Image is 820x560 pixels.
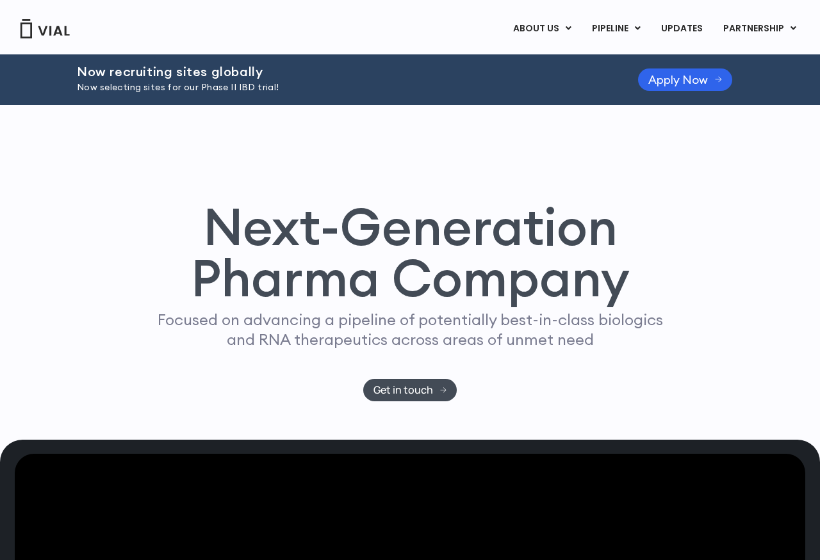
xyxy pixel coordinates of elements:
a: Apply Now [638,68,732,91]
img: Vial Logo [19,19,70,38]
a: Get in touch [363,379,457,401]
h1: Next-Generation Pharma Company [133,201,687,303]
p: Focused on advancing a pipeline of potentially best-in-class biologics and RNA therapeutics acros... [152,310,668,349]
h2: Now recruiting sites globally [77,65,606,79]
a: UPDATES [651,18,712,40]
span: Apply Now [648,75,708,84]
p: Now selecting sites for our Phase II IBD trial! [77,81,606,95]
span: Get in touch [373,385,433,395]
a: ABOUT USMenu Toggle [503,18,581,40]
a: PARTNERSHIPMenu Toggle [713,18,807,40]
a: PIPELINEMenu Toggle [582,18,650,40]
